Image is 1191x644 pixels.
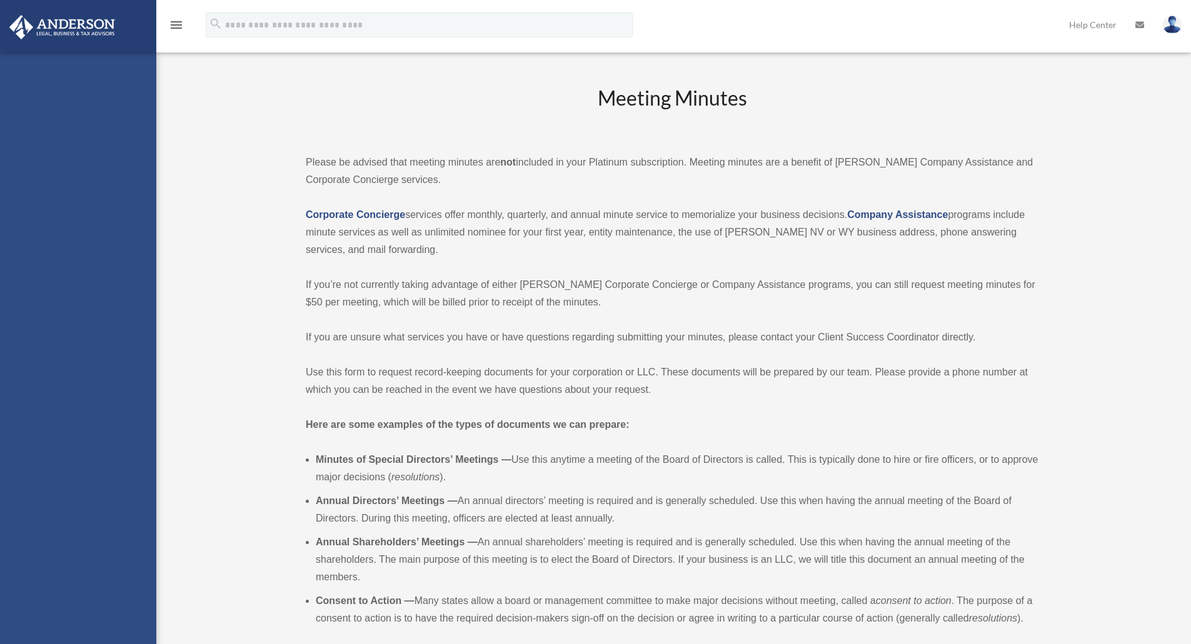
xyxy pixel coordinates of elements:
[169,22,184,32] a: menu
[306,276,1038,311] p: If you’re not currently taking advantage of either [PERSON_NAME] Corporate Concierge or Company A...
[306,329,1038,346] p: If you are unsure what services you have or have questions regarding submitting your minutes, ple...
[316,592,1038,627] li: Many states allow a board or management committee to make major decisions without meeting, called...
[316,492,1038,527] li: An annual directors’ meeting is required and is generally scheduled. Use this when having the ann...
[391,472,440,482] em: resolutions
[306,364,1038,399] p: Use this form to request record-keeping documents for your corporation or LLC. These documents wi...
[306,154,1038,189] p: Please be advised that meeting minutes are included in your Platinum subscription. Meeting minute...
[316,454,511,465] b: Minutes of Special Directors’ Meetings —
[306,84,1038,136] h2: Meeting Minutes
[209,17,223,31] i: search
[306,209,405,220] a: Corporate Concierge
[969,613,1017,623] em: resolutions
[1163,16,1182,34] img: User Pic
[306,419,630,430] strong: Here are some examples of the types of documents we can prepare:
[316,595,415,606] b: Consent to Action —
[316,533,1038,586] li: An annual shareholders’ meeting is required and is generally scheduled. Use this when having the ...
[316,495,458,506] b: Annual Directors’ Meetings —
[500,157,516,167] strong: not
[169,17,184,32] i: menu
[306,206,1038,259] p: services offer monthly, quarterly, and annual minute service to memorialize your business decisio...
[925,595,952,606] em: action
[6,15,119,39] img: Anderson Advisors Platinum Portal
[316,537,478,547] b: Annual Shareholders’ Meetings —
[316,451,1038,486] li: Use this anytime a meeting of the Board of Directors is called. This is typically done to hire or...
[876,595,922,606] em: consent to
[847,209,948,220] a: Company Assistance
